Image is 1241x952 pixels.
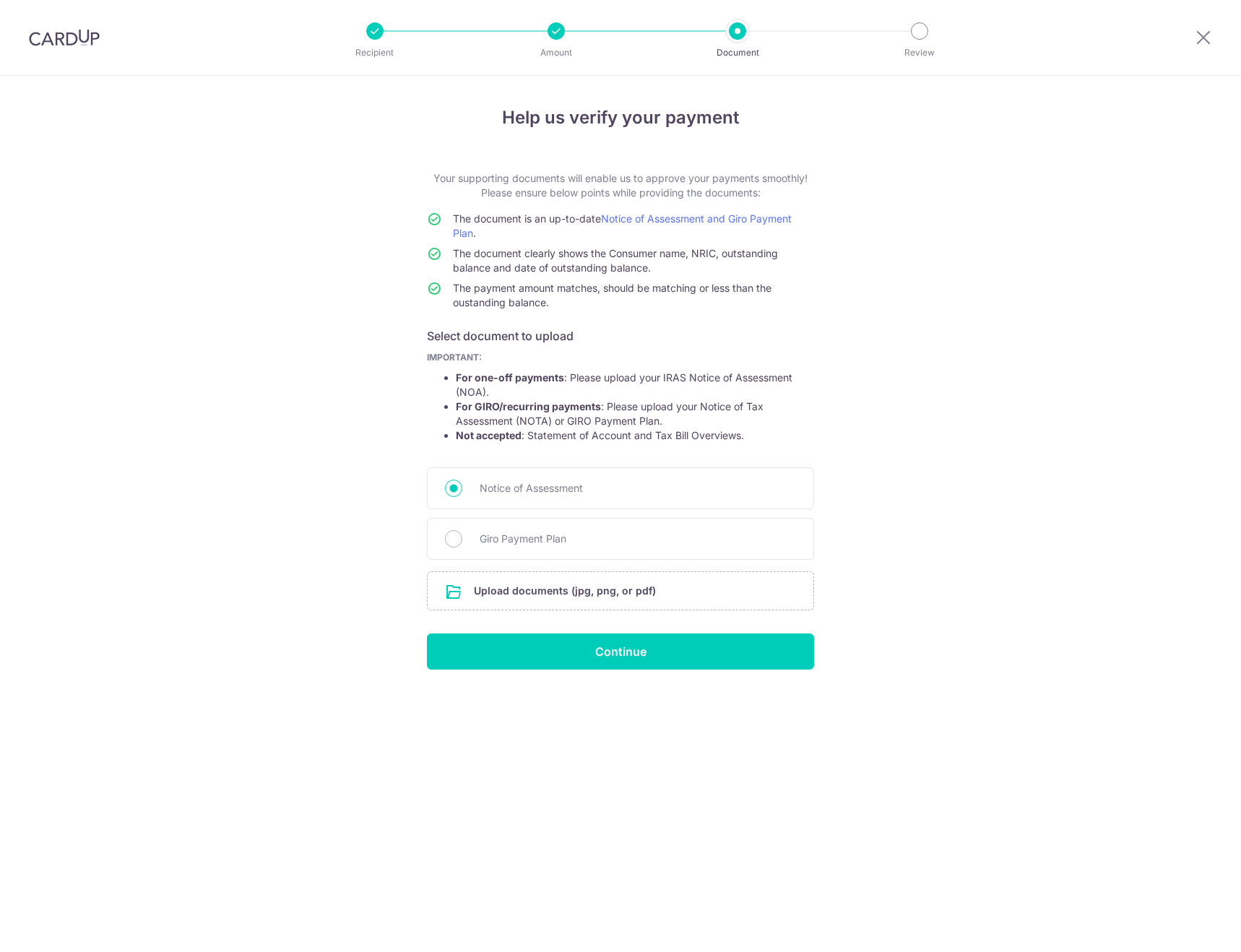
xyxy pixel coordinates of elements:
[427,171,814,200] p: Your supporting documents will enable us to approve your payments smoothly! Please ensure below p...
[456,371,814,399] li: : Please upload your IRAS Notice of Assessment (NOA).
[427,633,814,670] input: Continue
[427,571,814,610] div: Upload documents (jpg, png, or pdf)
[456,371,564,384] strong: For one-off payments
[456,429,522,441] strong: Not accepted
[866,46,973,60] p: Review
[321,46,428,60] p: Recipient
[456,400,601,412] strong: For GIRO/recurring payments
[427,352,482,363] b: IMPORTANT:
[427,105,814,131] h4: Help us verify your payment
[684,46,791,60] p: Document
[456,428,814,443] li: : Statement of Account and Tax Bill Overviews.
[453,247,778,274] span: The document clearly shows the Consumer name, NRIC, outstanding balance and date of outstanding b...
[503,46,610,60] p: Amount
[480,530,796,548] span: Giro Payment Plan
[480,480,796,497] span: Notice of Assessment
[456,399,814,428] li: : Please upload your Notice of Tax Assessment (NOTA) or GIRO Payment Plan.
[1149,909,1227,945] iframe: Opens a widget where you can find more information
[427,327,814,345] h6: Select document to upload
[453,282,771,308] span: The payment amount matches, should be matching or less than the oustanding balance.
[29,29,100,46] img: CardUp
[453,212,792,239] a: Notice of Assessment and Giro Payment Plan
[453,212,792,239] span: The document is an up-to-date .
